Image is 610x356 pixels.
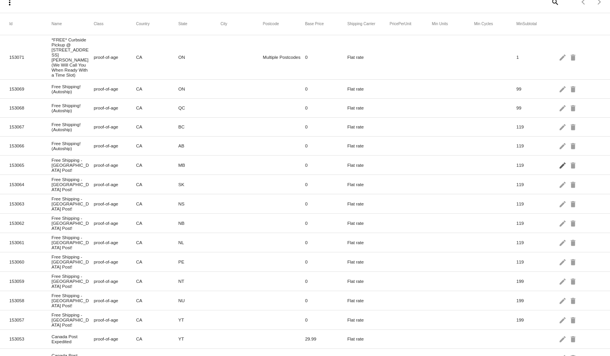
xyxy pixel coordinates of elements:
[305,296,347,305] mat-cell: 0
[347,257,389,266] mat-cell: Flat rate
[178,180,220,189] mat-cell: SK
[559,275,568,287] mat-icon: edit
[51,332,94,346] mat-cell: Canada Post Expedited
[305,161,347,169] mat-cell: 0
[94,122,136,131] mat-cell: proof-of-age
[347,161,389,169] mat-cell: Flat rate
[136,238,178,247] mat-cell: CA
[569,275,578,287] mat-icon: delete
[9,84,51,93] mat-cell: 153069
[136,53,178,62] mat-cell: CA
[9,277,51,286] mat-cell: 153059
[178,161,220,169] mat-cell: MB
[178,84,220,93] mat-cell: ON
[569,102,578,114] mat-icon: delete
[569,236,578,248] mat-icon: delete
[305,103,347,112] mat-cell: 0
[516,22,537,26] button: Change sorting for MinSubtotal
[136,277,178,286] mat-cell: CA
[51,175,94,194] mat-cell: Free Shipping - [GEOGRAPHIC_DATA] Post!
[516,315,558,324] mat-cell: 199
[136,296,178,305] mat-cell: CA
[305,315,347,324] mat-cell: 0
[178,199,220,208] mat-cell: NS
[136,219,178,228] mat-cell: CA
[9,238,51,247] mat-cell: 153061
[94,219,136,228] mat-cell: proof-of-age
[178,257,220,266] mat-cell: PE
[432,22,448,26] button: Change sorting for MinUnits
[178,141,220,150] mat-cell: AB
[305,141,347,150] mat-cell: 0
[347,180,389,189] mat-cell: Flat rate
[220,22,227,26] button: Change sorting for City
[559,159,568,171] mat-icon: edit
[569,256,578,268] mat-icon: delete
[569,294,578,306] mat-icon: delete
[94,161,136,169] mat-cell: proof-of-age
[9,161,51,169] mat-cell: 153065
[9,334,51,343] mat-cell: 153053
[516,53,558,62] mat-cell: 1
[94,22,104,26] button: Change sorting for Class
[9,180,51,189] mat-cell: 153064
[9,296,51,305] mat-cell: 153058
[178,315,220,324] mat-cell: YT
[516,103,558,112] mat-cell: 99
[178,103,220,112] mat-cell: QC
[136,257,178,266] mat-cell: CA
[51,139,94,153] mat-cell: Free Shipping! (Autoship)
[136,141,178,150] mat-cell: CA
[136,180,178,189] mat-cell: CA
[51,252,94,271] mat-cell: Free Shipping - [GEOGRAPHIC_DATA] Post!
[347,238,389,247] mat-cell: Flat rate
[94,238,136,247] mat-cell: proof-of-age
[569,178,578,190] mat-icon: delete
[9,141,51,150] mat-cell: 153066
[347,334,389,343] mat-cell: Flat rate
[9,199,51,208] mat-cell: 153063
[136,334,178,343] mat-cell: CA
[347,84,389,93] mat-cell: Flat rate
[94,141,136,150] mat-cell: proof-of-age
[569,121,578,133] mat-icon: delete
[347,277,389,286] mat-cell: Flat rate
[178,296,220,305] mat-cell: NU
[178,122,220,131] mat-cell: BC
[136,84,178,93] mat-cell: CA
[347,22,375,26] button: Change sorting for ShippingCarrier
[516,296,558,305] mat-cell: 199
[136,161,178,169] mat-cell: CA
[136,199,178,208] mat-cell: CA
[94,84,136,93] mat-cell: proof-of-age
[178,53,220,62] mat-cell: ON
[305,180,347,189] mat-cell: 0
[559,140,568,152] mat-icon: edit
[559,102,568,114] mat-icon: edit
[559,51,568,63] mat-icon: edit
[305,199,347,208] mat-cell: 0
[569,140,578,152] mat-icon: delete
[516,161,558,169] mat-cell: 119
[569,83,578,95] mat-icon: delete
[516,277,558,286] mat-cell: 199
[305,257,347,266] mat-cell: 0
[559,217,568,229] mat-icon: edit
[51,272,94,291] mat-cell: Free Shipping - [GEOGRAPHIC_DATA] Post!
[51,101,94,115] mat-cell: Free Shipping! (Autoship)
[305,84,347,93] mat-cell: 0
[516,122,558,131] mat-cell: 119
[516,180,558,189] mat-cell: 119
[559,294,568,306] mat-icon: edit
[516,141,558,150] mat-cell: 119
[305,238,347,247] mat-cell: 0
[263,53,305,62] mat-cell: Multiple Postcodes
[9,22,12,26] button: Change sorting for Id
[94,296,136,305] mat-cell: proof-of-age
[94,315,136,324] mat-cell: proof-of-age
[474,22,493,26] button: Change sorting for MinCycles
[305,219,347,228] mat-cell: 0
[51,35,94,79] mat-cell: *FREE* Curbside Pickup @ [STREET_ADDRESS][PERSON_NAME] (We Will Call You When Ready With a Time S...
[9,122,51,131] mat-cell: 153067
[51,233,94,252] mat-cell: Free Shipping - [GEOGRAPHIC_DATA] Post!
